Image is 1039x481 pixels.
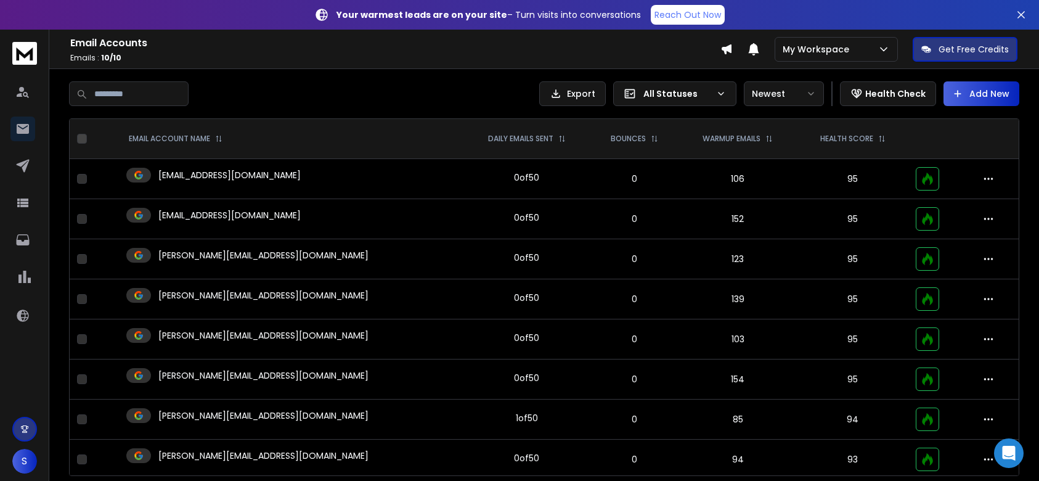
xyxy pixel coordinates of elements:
[679,319,797,360] td: 103
[679,159,797,199] td: 106
[158,289,369,302] p: [PERSON_NAME][EMAIL_ADDRESS][DOMAIN_NAME]
[679,199,797,239] td: 152
[598,453,671,466] p: 0
[783,43,854,55] p: My Workspace
[654,9,721,21] p: Reach Out Now
[514,372,539,384] div: 0 of 50
[101,52,121,63] span: 10 / 10
[158,209,301,221] p: [EMAIL_ADDRESS][DOMAIN_NAME]
[158,169,301,181] p: [EMAIL_ADDRESS][DOMAIN_NAME]
[158,409,369,422] p: [PERSON_NAME][EMAIL_ADDRESS][DOMAIN_NAME]
[129,134,222,144] div: EMAIL ACCOUNT NAME
[158,329,369,342] p: [PERSON_NAME][EMAIL_ADDRESS][DOMAIN_NAME]
[514,332,539,344] div: 0 of 50
[598,173,671,185] p: 0
[797,319,908,360] td: 95
[820,134,873,144] p: HEALTH SCORE
[70,36,720,51] h1: Email Accounts
[994,438,1024,468] div: Open Intercom Messenger
[797,440,908,480] td: 93
[70,53,720,63] p: Emails :
[703,134,760,144] p: WARMUP EMAILS
[12,42,37,65] img: logo
[797,199,908,239] td: 95
[643,88,711,100] p: All Statuses
[516,412,538,424] div: 1 of 50
[797,400,908,440] td: 94
[651,5,725,25] a: Reach Out Now
[913,37,1017,62] button: Get Free Credits
[514,292,539,304] div: 0 of 50
[797,239,908,279] td: 95
[598,213,671,225] p: 0
[598,413,671,425] p: 0
[488,134,553,144] p: DAILY EMAILS SENT
[611,134,646,144] p: BOUNCES
[514,452,539,464] div: 0 of 50
[679,279,797,319] td: 139
[840,81,936,106] button: Health Check
[939,43,1009,55] p: Get Free Credits
[158,450,369,462] p: [PERSON_NAME][EMAIL_ADDRESS][DOMAIN_NAME]
[679,360,797,400] td: 154
[679,440,797,480] td: 94
[797,159,908,199] td: 95
[797,360,908,400] td: 95
[336,9,507,21] strong: Your warmest leads are on your site
[598,293,671,305] p: 0
[12,449,37,474] button: S
[797,279,908,319] td: 95
[865,88,926,100] p: Health Check
[598,373,671,385] p: 0
[514,252,539,264] div: 0 of 50
[598,253,671,265] p: 0
[158,369,369,382] p: [PERSON_NAME][EMAIL_ADDRESS][DOMAIN_NAME]
[158,249,369,261] p: [PERSON_NAME][EMAIL_ADDRESS][DOMAIN_NAME]
[336,9,641,21] p: – Turn visits into conversations
[744,81,824,106] button: Newest
[514,212,539,224] div: 0 of 50
[679,239,797,279] td: 123
[539,81,606,106] button: Export
[598,333,671,345] p: 0
[514,171,539,184] div: 0 of 50
[679,400,797,440] td: 85
[943,81,1019,106] button: Add New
